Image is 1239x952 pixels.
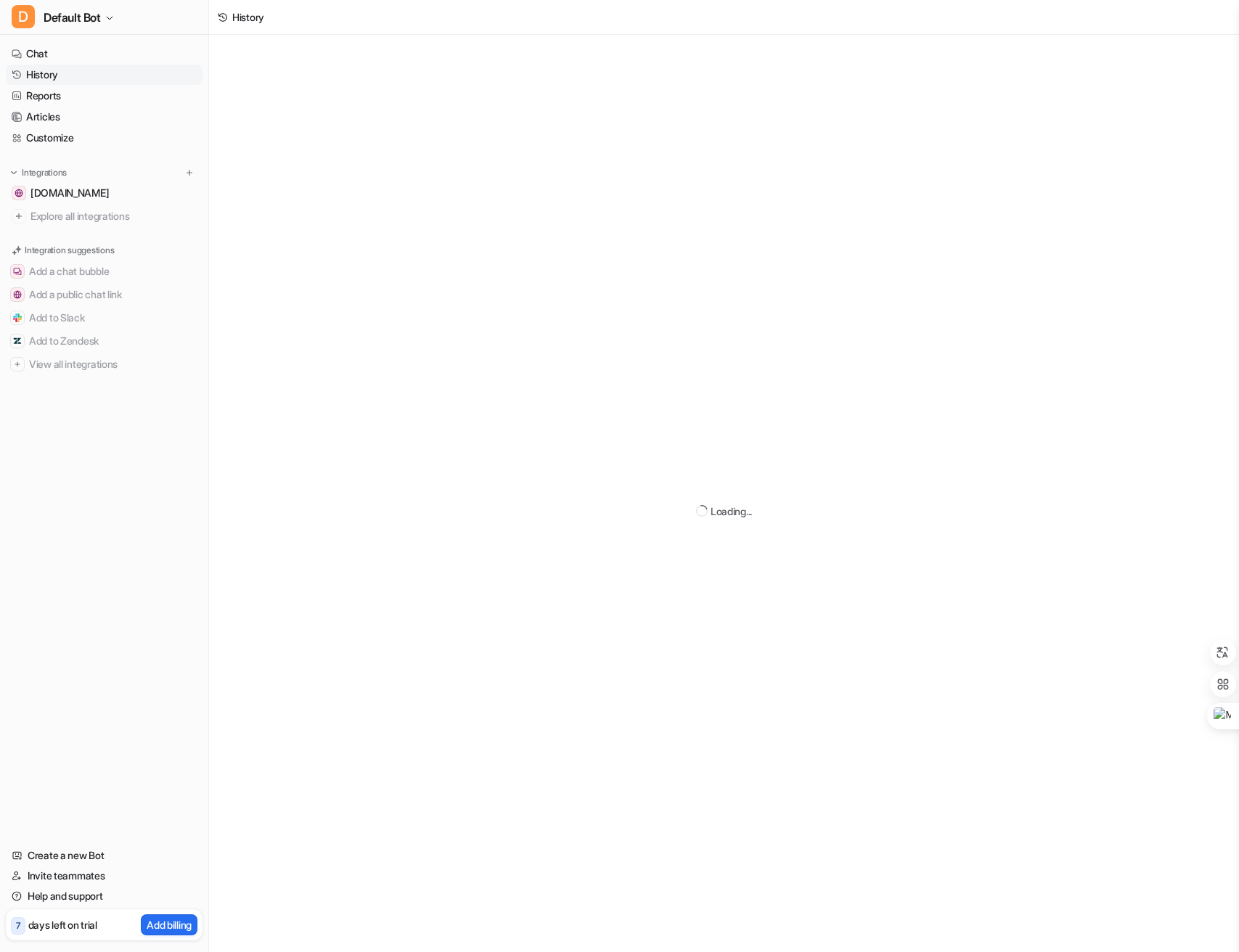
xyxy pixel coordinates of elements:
a: Invite teammates [6,866,203,886]
a: Help and support [6,886,203,906]
button: Integrations [6,165,71,180]
img: explore all integrations [12,209,26,223]
span: D [12,5,35,28]
span: Explore all integrations [30,205,197,228]
img: Add to Slack [13,313,22,322]
a: Customize [6,128,203,148]
img: rho-lens.com [15,189,23,197]
div: History [232,9,264,25]
p: days left on trial [28,917,97,932]
p: 7 [16,919,20,932]
span: [DOMAIN_NAME] [30,186,109,200]
button: Add billing [141,914,197,935]
a: Chat [6,44,203,64]
img: menu_add.svg [184,168,195,178]
img: Add to Zendesk [13,337,22,345]
img: Add a chat bubble [13,267,22,276]
img: expand menu [9,168,19,178]
button: Add a chat bubbleAdd a chat bubble [6,260,203,283]
a: Explore all integrations [6,206,203,226]
p: Add billing [147,917,192,932]
a: History [6,65,203,85]
span: Default Bot [44,7,101,28]
a: Reports [6,86,203,106]
a: Articles [6,107,203,127]
button: View all integrationsView all integrations [6,353,203,376]
img: Add a public chat link [13,290,22,299]
div: Loading... [711,504,752,519]
p: Integrations [22,167,67,178]
a: rho-lens.com[DOMAIN_NAME] [6,183,203,203]
img: View all integrations [13,360,22,369]
a: Create a new Bot [6,845,203,866]
button: Add to ZendeskAdd to Zendesk [6,329,203,353]
button: Add a public chat linkAdd a public chat link [6,283,203,306]
button: Add to SlackAdd to Slack [6,306,203,329]
p: Integration suggestions [25,244,114,257]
